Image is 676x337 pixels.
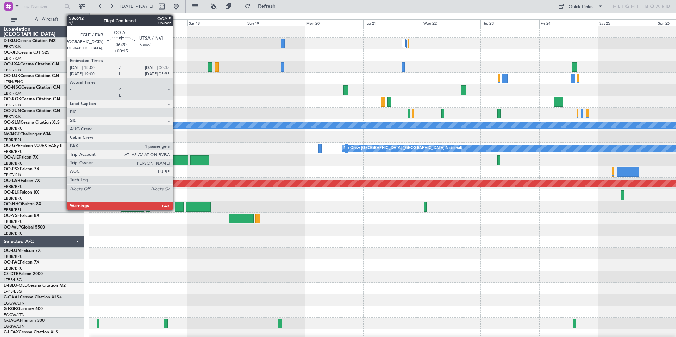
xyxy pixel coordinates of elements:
[4,319,20,323] span: G-JAGA
[4,277,22,283] a: LFPB/LBG
[4,67,21,73] a: EBKT/KJK
[4,196,23,201] a: EBBR/BRU
[4,39,17,43] span: D-IBLU
[539,19,598,26] div: Fri 24
[4,120,60,125] a: OO-SLMCessna Citation XLS
[4,289,22,294] a: LFPB/LBG
[4,39,56,43] a: D-IBLUCessna Citation M2
[4,120,21,125] span: OO-SLM
[4,295,20,300] span: G-GAAL
[18,17,75,22] span: All Aircraft
[4,102,21,108] a: EBKT/KJK
[4,109,21,113] span: OO-ZUN
[4,62,20,66] span: OO-LXA
[4,249,41,253] a: OO-LUMFalcon 7X
[4,190,19,195] span: OO-ELK
[4,144,62,148] a: OO-GPEFalcon 900EX EASy II
[4,44,21,49] a: EBKT/KJK
[4,155,19,160] span: OO-AIE
[4,91,21,96] a: EBKT/KJK
[4,284,28,288] span: D-IBLU-OLD
[4,214,20,218] span: OO-VSF
[4,307,43,311] a: G-KGKGLegacy 600
[4,144,20,148] span: OO-GPE
[4,330,19,335] span: G-LEAX
[4,202,41,206] a: OO-HHOFalcon 8X
[4,260,39,265] a: OO-FAEFalcon 7X
[305,19,363,26] div: Mon 20
[4,74,59,78] a: OO-LUXCessna Citation CJ4
[4,266,23,271] a: EBBR/BRU
[4,114,21,119] a: EBKT/KJK
[4,312,25,318] a: EGGW/LTN
[4,85,60,90] a: OO-NSGCessna Citation CJ4
[4,126,23,131] a: EBBR/BRU
[4,249,21,253] span: OO-LUM
[8,14,77,25] button: All Aircraft
[4,307,20,311] span: G-KGKG
[252,4,282,9] span: Refresh
[4,51,49,55] a: OO-JIDCessna CJ1 525
[554,1,607,12] button: Quick Links
[4,74,20,78] span: OO-LUX
[4,85,21,90] span: OO-NSG
[4,97,60,101] a: OO-ROKCessna Citation CJ4
[344,143,462,154] div: No Crew [GEOGRAPHIC_DATA] ([GEOGRAPHIC_DATA] National)
[4,330,58,335] a: G-LEAXCessna Citation XLS
[4,161,23,166] a: EBBR/BRU
[70,19,129,26] div: Thu 16
[91,14,103,20] div: [DATE]
[4,184,23,189] a: EBBR/BRU
[4,172,21,178] a: EBKT/KJK
[4,254,23,259] a: EBBR/BRU
[4,260,20,265] span: OO-FAE
[4,132,51,136] a: N604GFChallenger 604
[4,301,25,306] a: EGGW/LTN
[4,167,20,171] span: OO-FSX
[4,190,39,195] a: OO-ELKFalcon 8X
[4,149,23,154] a: EBBR/BRU
[120,3,153,10] span: [DATE] - [DATE]
[4,295,62,300] a: G-GAALCessna Citation XLS+
[4,202,22,206] span: OO-HHO
[4,324,25,329] a: EGGW/LTN
[4,284,66,288] a: D-IBLU-OLDCessna Citation M2
[28,73,156,84] div: Planned Maint [GEOGRAPHIC_DATA] ([GEOGRAPHIC_DATA] National)
[4,62,59,66] a: OO-LXACessna Citation CJ4
[4,179,21,183] span: OO-LAH
[4,56,21,61] a: EBKT/KJK
[129,19,187,26] div: Fri 17
[480,19,539,26] div: Thu 23
[4,79,23,84] a: LFSN/ENC
[4,155,38,160] a: OO-AIEFalcon 7X
[4,137,23,143] a: EBBR/BRU
[4,207,23,213] a: EBBR/BRU
[22,1,62,12] input: Trip Number
[4,231,23,236] a: EBBR/BRU
[246,19,305,26] div: Sun 19
[4,272,43,276] a: CS-DTRFalcon 2000
[4,97,21,101] span: OO-ROK
[4,272,19,276] span: CS-DTR
[187,19,246,26] div: Sat 18
[241,1,284,12] button: Refresh
[4,179,40,183] a: OO-LAHFalcon 7X
[598,19,657,26] div: Sat 25
[4,214,39,218] a: OO-VSFFalcon 8X
[363,19,422,26] div: Tue 21
[4,132,20,136] span: N604GF
[4,51,18,55] span: OO-JID
[569,4,593,11] div: Quick Links
[4,319,45,323] a: G-JAGAPhenom 300
[4,225,21,230] span: OO-WLP
[4,109,60,113] a: OO-ZUNCessna Citation CJ4
[4,167,39,171] a: OO-FSXFalcon 7X
[4,225,45,230] a: OO-WLPGlobal 5500
[422,19,480,26] div: Wed 22
[4,219,23,224] a: EBBR/BRU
